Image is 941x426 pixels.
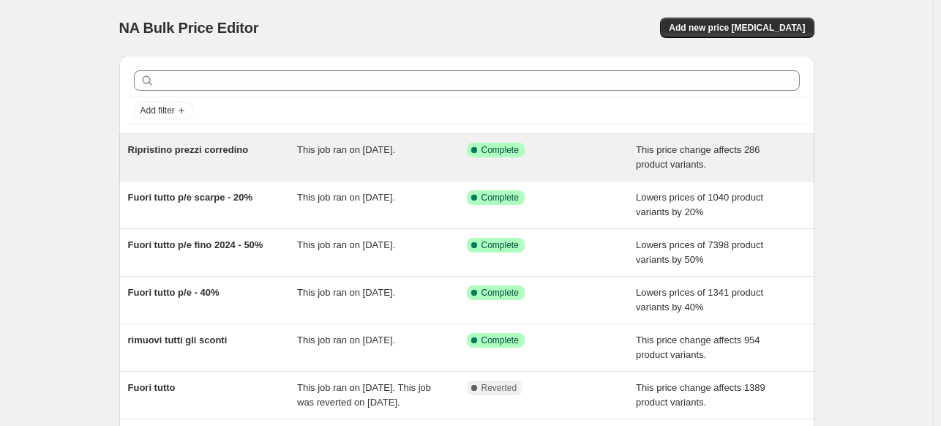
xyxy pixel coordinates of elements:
[297,239,395,250] span: This job ran on [DATE].
[297,335,395,345] span: This job ran on [DATE].
[660,18,814,38] button: Add new price [MEDICAL_DATA]
[119,20,259,36] span: NA Bulk Price Editor
[636,382,765,408] span: This price change affects 1389 product variants.
[297,287,395,298] span: This job ran on [DATE].
[128,382,176,393] span: Fuori tutto
[481,239,519,251] span: Complete
[128,239,263,250] span: Fuori tutto p/e fino 2024 - 50%
[128,192,252,203] span: Fuori tutto p/e scarpe - 20%
[481,335,519,346] span: Complete
[636,239,763,265] span: Lowers prices of 7398 product variants by 50%
[481,192,519,203] span: Complete
[481,382,517,394] span: Reverted
[128,335,228,345] span: rimuovi tutti gli sconti
[481,144,519,156] span: Complete
[636,335,760,360] span: This price change affects 954 product variants.
[140,105,175,116] span: Add filter
[481,287,519,299] span: Complete
[669,22,805,34] span: Add new price [MEDICAL_DATA]
[636,144,760,170] span: This price change affects 286 product variants.
[297,192,395,203] span: This job ran on [DATE].
[297,382,431,408] span: This job ran on [DATE]. This job was reverted on [DATE].
[128,144,249,155] span: Ripristino prezzi corredino
[636,287,763,313] span: Lowers prices of 1341 product variants by 40%
[134,102,192,119] button: Add filter
[636,192,763,217] span: Lowers prices of 1040 product variants by 20%
[297,144,395,155] span: This job ran on [DATE].
[128,287,220,298] span: Fuori tutto p/e - 40%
